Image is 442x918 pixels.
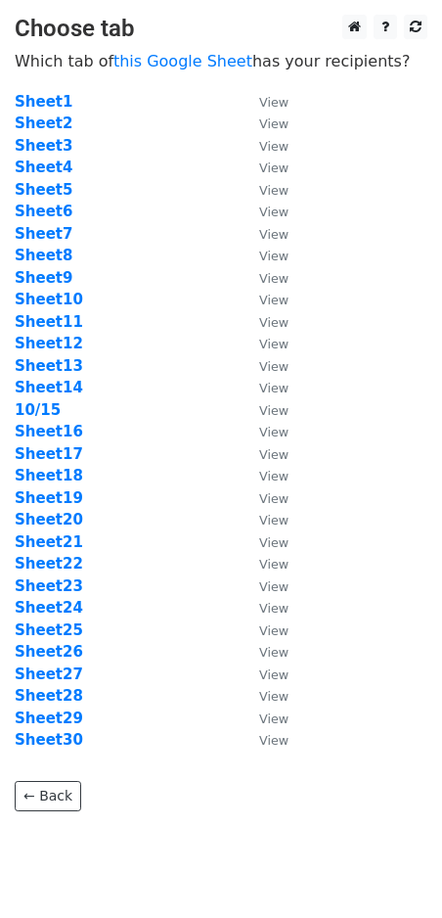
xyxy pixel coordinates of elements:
strong: Sheet28 [15,687,83,705]
small: View [259,271,288,286]
a: Sheet17 [15,445,83,463]
small: View [259,579,288,594]
a: Sheet23 [15,577,83,595]
a: View [240,643,288,661]
a: Sheet11 [15,313,83,331]
a: View [240,666,288,683]
a: View [240,731,288,749]
a: Sheet26 [15,643,83,661]
a: Sheet1 [15,93,72,111]
a: Sheet6 [15,203,72,220]
a: View [240,379,288,396]
strong: Sheet14 [15,379,83,396]
small: View [259,403,288,418]
a: View [240,313,288,331]
a: View [240,555,288,573]
strong: Sheet16 [15,423,83,440]
a: View [240,247,288,264]
a: Sheet5 [15,181,72,199]
a: View [240,181,288,199]
a: View [240,467,288,484]
small: View [259,227,288,242]
a: Sheet13 [15,357,83,375]
a: View [240,489,288,507]
a: View [240,401,288,419]
a: Sheet19 [15,489,83,507]
small: View [259,139,288,154]
a: Sheet3 [15,137,72,155]
strong: Sheet20 [15,511,83,528]
a: View [240,159,288,176]
small: View [259,205,288,219]
a: View [240,269,288,287]
a: Sheet4 [15,159,72,176]
a: View [240,335,288,352]
a: Sheet7 [15,225,72,243]
small: View [259,535,288,550]
small: View [259,315,288,330]
a: View [240,687,288,705]
small: View [259,381,288,395]
small: View [259,359,288,374]
a: 10/15 [15,401,61,419]
a: View [240,203,288,220]
a: ← Back [15,781,81,811]
a: Sheet22 [15,555,83,573]
small: View [259,557,288,572]
a: View [240,511,288,528]
small: View [259,513,288,528]
a: View [240,357,288,375]
small: View [259,689,288,704]
a: Sheet30 [15,731,83,749]
a: View [240,115,288,132]
small: View [259,645,288,660]
small: View [259,161,288,175]
a: this Google Sheet [113,52,252,70]
small: View [259,116,288,131]
a: Sheet21 [15,533,83,551]
a: Sheet9 [15,269,72,287]
strong: Sheet25 [15,621,83,639]
small: View [259,667,288,682]
p: Which tab of has your recipients? [15,51,427,71]
a: View [240,621,288,639]
small: View [259,183,288,198]
a: View [240,423,288,440]
a: Sheet10 [15,291,83,308]
small: View [259,601,288,616]
a: Sheet8 [15,247,72,264]
a: View [240,577,288,595]
strong: Sheet18 [15,467,83,484]
strong: Sheet2 [15,115,72,132]
a: View [240,137,288,155]
a: Sheet12 [15,335,83,352]
a: View [240,93,288,111]
a: View [240,445,288,463]
strong: Sheet27 [15,666,83,683]
a: View [240,225,288,243]
small: View [259,469,288,483]
a: Sheet24 [15,599,83,617]
small: View [259,447,288,462]
small: View [259,623,288,638]
h3: Choose tab [15,15,427,43]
